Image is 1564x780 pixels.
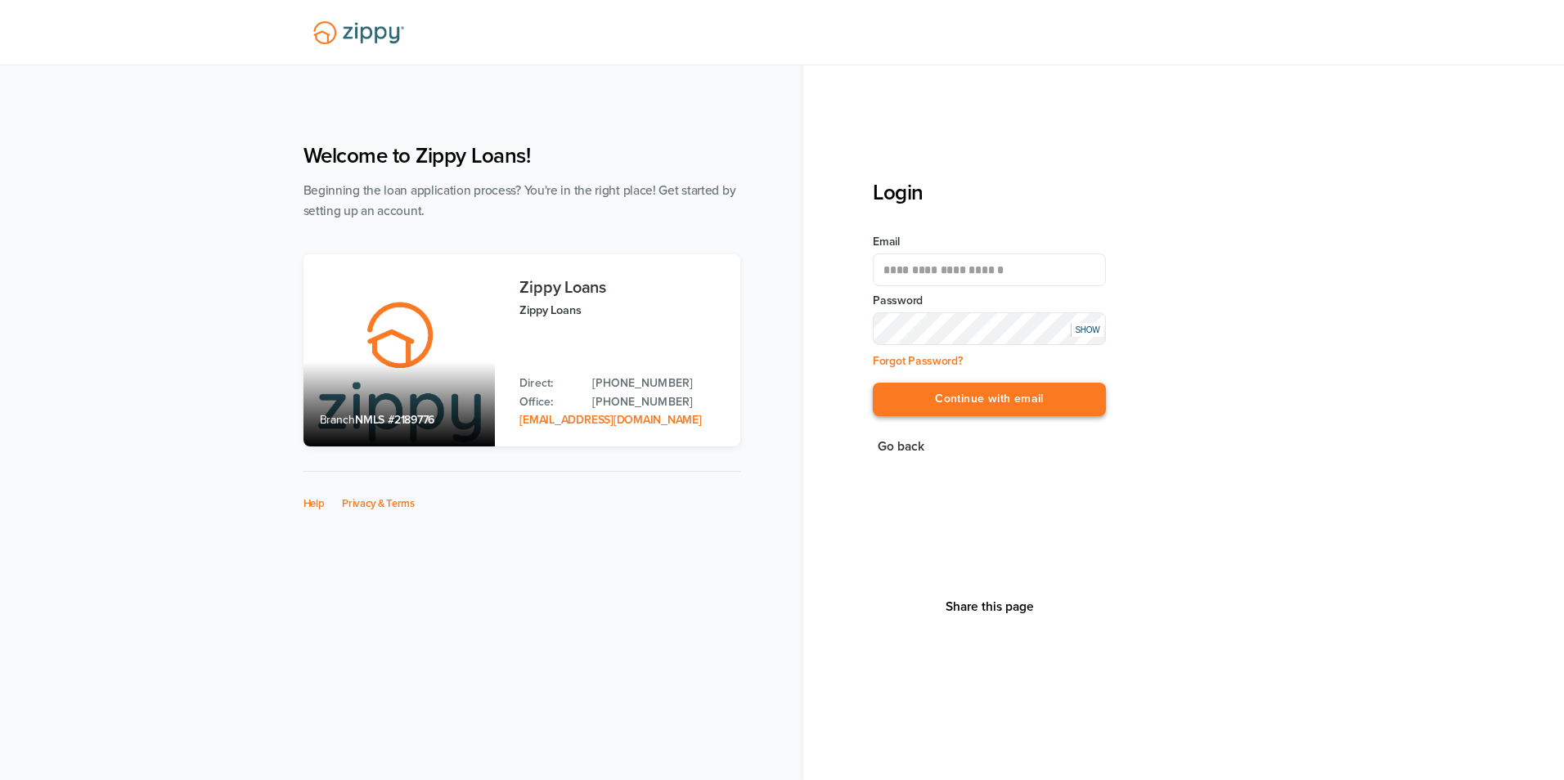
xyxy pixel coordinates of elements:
button: Go back [873,436,929,458]
a: Office Phone: 512-975-2947 [592,393,723,411]
a: Help [303,497,325,510]
input: Email Address [873,253,1106,286]
a: Direct Phone: 512-975-2947 [592,374,723,392]
h3: Login [873,180,1106,205]
a: Privacy & Terms [342,497,415,510]
input: Input Password [873,312,1106,345]
button: Continue with email [873,383,1106,416]
p: Zippy Loans [519,301,723,320]
a: Forgot Password? [873,354,963,368]
h3: Zippy Loans [519,279,723,297]
span: NMLS #2189776 [355,413,434,427]
label: Password [873,293,1106,309]
label: Email [873,234,1106,250]
button: Share This Page [941,598,1039,615]
span: Beginning the loan application process? You're in the right place! Get started by setting up an a... [303,183,736,218]
p: Office: [519,393,576,411]
p: Direct: [519,374,576,392]
span: Branch [320,413,356,427]
h1: Welcome to Zippy Loans! [303,143,740,168]
img: Lender Logo [303,14,414,52]
a: Email Address: zippyguide@zippymh.com [519,413,701,427]
div: SHOW [1071,323,1103,337]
